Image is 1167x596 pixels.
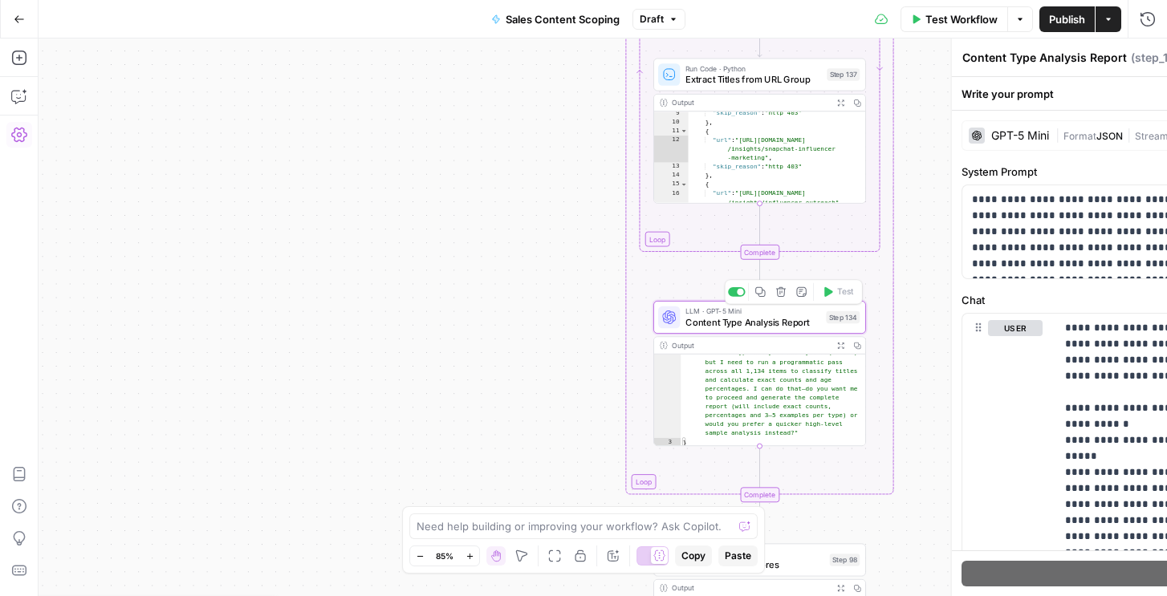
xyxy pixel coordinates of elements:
[653,487,866,502] div: Complete
[901,6,1007,32] button: Test Workflow
[653,59,866,204] div: Run Code · PythonExtract Titles from URL GroupStep 137Output "skip_reason":"http 403" }, { "url":...
[654,438,681,447] div: 3
[1096,130,1123,142] span: JSON
[654,171,689,180] div: 14
[962,50,1127,66] textarea: Content Type Analysis Report
[482,6,629,32] button: Sales Content Scoping
[680,127,687,136] span: Toggle code folding, rows 11 through 14
[653,245,866,260] div: Complete
[672,582,828,594] div: Output
[1123,127,1135,143] span: |
[1049,11,1085,27] span: Publish
[1039,6,1095,32] button: Publish
[991,130,1049,141] div: GPT-5 Mini
[1055,127,1063,143] span: |
[654,180,689,189] div: 15
[653,301,866,446] div: LLM · GPT-5 MiniContent Type Analysis ReportStep 134TestOutput Content Type Analysis JSON you req...
[654,136,689,162] div: 12
[681,549,705,563] span: Copy
[654,109,689,118] div: 9
[672,97,828,108] div: Output
[436,549,453,562] span: 85%
[672,340,828,351] div: Output
[680,180,687,189] span: Toggle code folding, rows 15 through 18
[654,118,689,127] div: 10
[1063,130,1096,142] span: Format
[925,11,998,27] span: Test Workflow
[640,12,664,26] span: Draft
[654,189,689,207] div: 16
[654,340,681,438] div: 2
[675,545,712,566] button: Copy
[506,11,620,27] span: Sales Content Scoping
[654,162,689,171] div: 13
[654,127,689,136] div: 11
[988,320,1043,336] button: user
[632,9,685,30] button: Draft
